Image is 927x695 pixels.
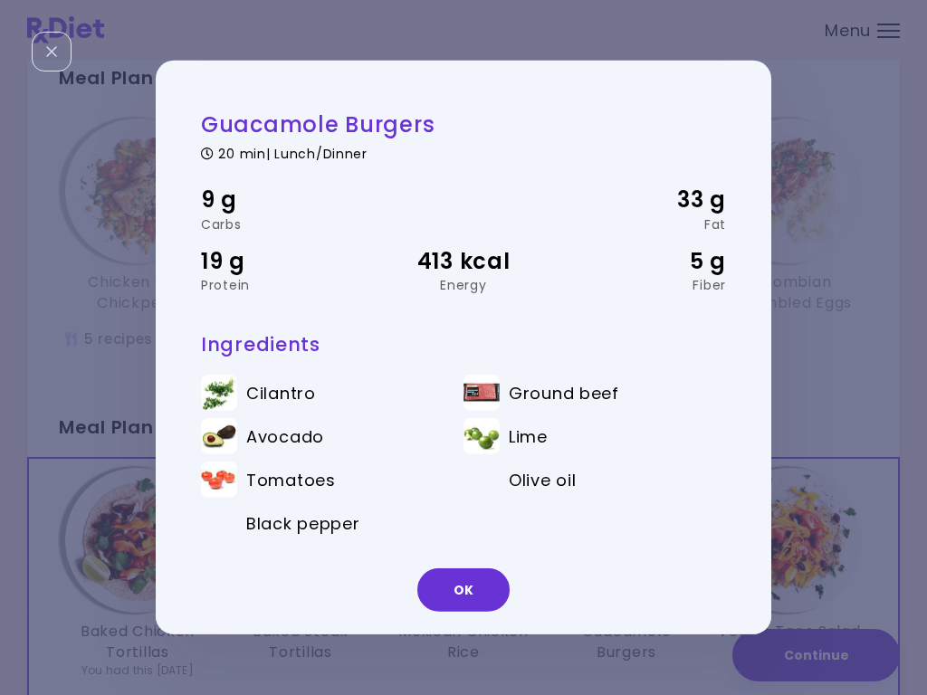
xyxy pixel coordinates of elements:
[32,32,72,71] div: Close
[551,217,726,230] div: Fat
[509,426,548,446] span: Lime
[201,110,726,138] h2: Guacamole Burgers
[201,217,376,230] div: Carbs
[201,183,376,217] div: 9 g
[376,243,550,278] div: 413 kcal
[551,183,726,217] div: 33 g
[201,279,376,291] div: Protein
[509,383,619,403] span: Ground beef
[201,332,726,357] h3: Ingredients
[246,513,360,533] span: Black pepper
[201,143,726,160] div: 20 min | Lunch/Dinner
[246,470,336,490] span: Tomatoes
[417,568,510,612] button: OK
[246,383,316,403] span: Cilantro
[551,279,726,291] div: Fiber
[201,243,376,278] div: 19 g
[509,470,576,490] span: Olive oil
[376,279,550,291] div: Energy
[246,426,324,446] span: Avocado
[551,243,726,278] div: 5 g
